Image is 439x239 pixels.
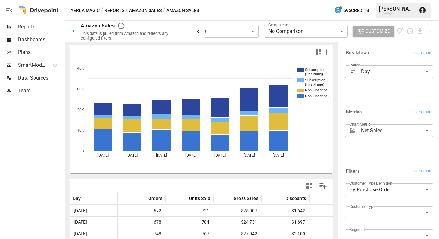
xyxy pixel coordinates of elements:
span: Plans [18,49,64,56]
span: Day [73,195,81,202]
text: (First-Time) [305,82,324,87]
button: Amazon Sales [129,6,162,14]
text: 0 [82,149,84,153]
div: 🛍 [71,28,76,34]
text: [DATE] [156,153,167,158]
text: [DATE] [244,153,255,158]
span: 678 [121,217,162,228]
div: Day [361,65,433,78]
text: 30K [77,87,84,91]
button: 695Credits [332,4,372,16]
span: $25,007 [217,205,258,216]
span: 704 [169,217,210,228]
div: / [101,6,103,14]
span: -$1,642 [265,205,306,216]
div: / [163,6,165,14]
span: Learn more [412,50,432,56]
span: 695 Credits [343,6,369,14]
button: View documentation [397,26,404,37]
h6: Metrics [346,109,362,116]
text: 20K [77,107,84,112]
button: Sort [81,194,90,203]
text: [DATE] [185,153,196,158]
text: [DATE] [127,153,138,158]
text: Subscription [305,68,325,72]
div: This data is pulled from Amazon and reflects any configured filters. [81,31,187,41]
text: NonSubscript… [305,94,329,98]
span: ™ [46,60,50,68]
h6: Filters [346,168,359,175]
label: Chart Metric [350,121,370,127]
span: Learn more [412,168,432,174]
div: No Comparison [264,25,348,38]
span: Gross Sales [234,195,258,202]
label: Customer Type [350,204,375,209]
button: Yerba Magic [71,6,100,14]
text: [DATE] [214,153,226,158]
span: $24,731 [217,217,258,228]
div: / [126,6,128,14]
text: [DATE] [273,153,284,158]
button: Sort [276,194,285,203]
span: Learn more [412,109,432,115]
svg: A chart. [70,58,333,173]
div: By Purchase Order [345,183,433,196]
text: 10K [77,128,84,133]
button: Schedule report [406,27,414,35]
span: -$207 [312,205,354,216]
span: Dashboards [18,36,64,43]
button: Manage Columns [316,179,330,193]
text: (Returning) [305,72,323,76]
span: 672 [121,205,162,216]
span: Reports [18,23,64,31]
label: Customer Type Definition [350,181,392,186]
text: [DATE] [97,153,109,158]
h6: Breakdown [346,50,369,57]
label: Segment [350,227,365,232]
button: Download report [416,27,424,35]
span: -$1,697 [265,217,306,228]
button: Sort [224,194,233,203]
span: Orders [148,195,162,202]
button: Sort [328,194,337,203]
div: Yerba Magic [379,12,415,15]
button: Customize [353,26,394,37]
text: NonSubscript… [305,88,329,92]
button: Sort [180,194,189,203]
span: SmartModel [18,61,46,69]
text: 40K [77,66,84,71]
button: Sort [139,194,148,203]
span: Data Sources [18,74,64,82]
span: Customize [366,27,390,35]
span: Team [18,87,64,95]
div: Amazon Sales [81,23,115,29]
text: Subscription [305,78,325,82]
div: [PERSON_NAME] [379,6,415,12]
span: -$103 [312,217,354,228]
span: 721 [169,205,210,216]
span: Discounts [285,195,306,202]
label: Compare to [268,22,288,27]
span: [DATE] [73,217,114,228]
span: [DATE] [73,205,114,216]
div: Net Sales [361,124,433,137]
button: Reports [104,6,124,14]
span: Units Sold [189,195,210,202]
label: Period [350,62,360,68]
